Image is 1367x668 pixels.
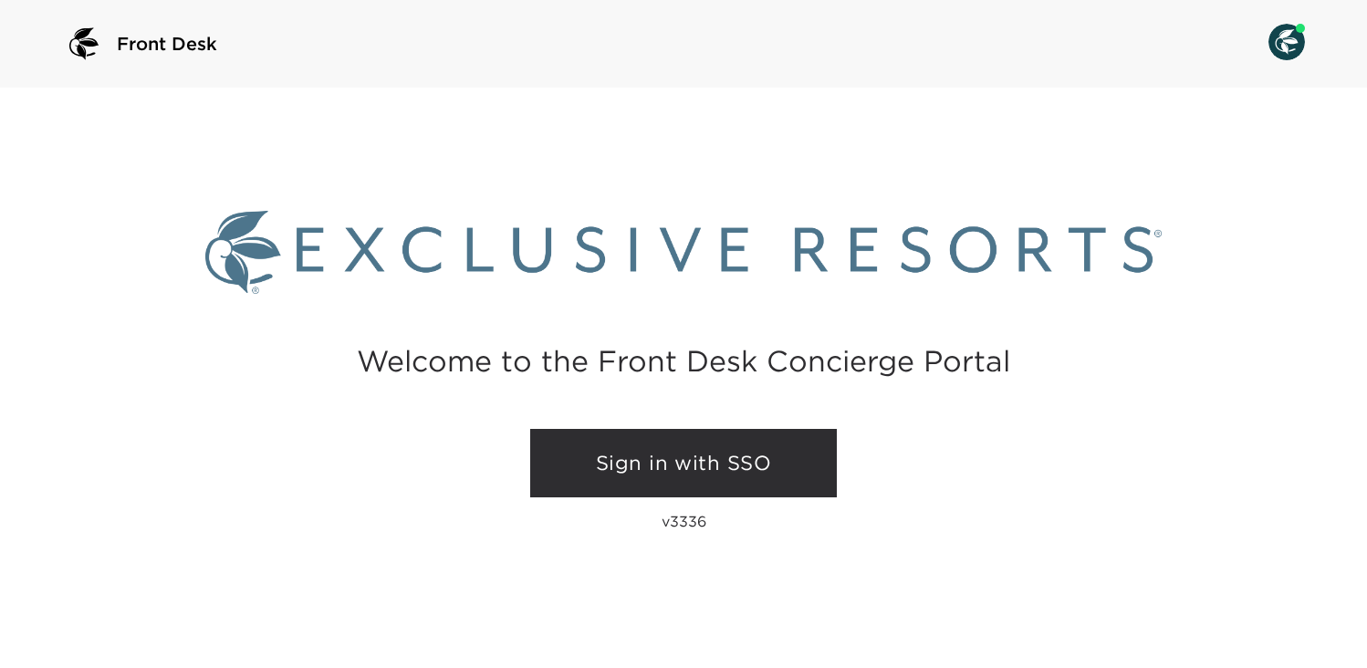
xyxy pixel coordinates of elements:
[530,429,837,498] a: Sign in with SSO
[62,22,106,66] img: logo
[117,31,217,57] span: Front Desk
[357,347,1010,375] h2: Welcome to the Front Desk Concierge Portal
[205,211,1163,294] img: Exclusive Resorts logo
[662,512,706,530] p: v3336
[1268,24,1305,60] img: User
